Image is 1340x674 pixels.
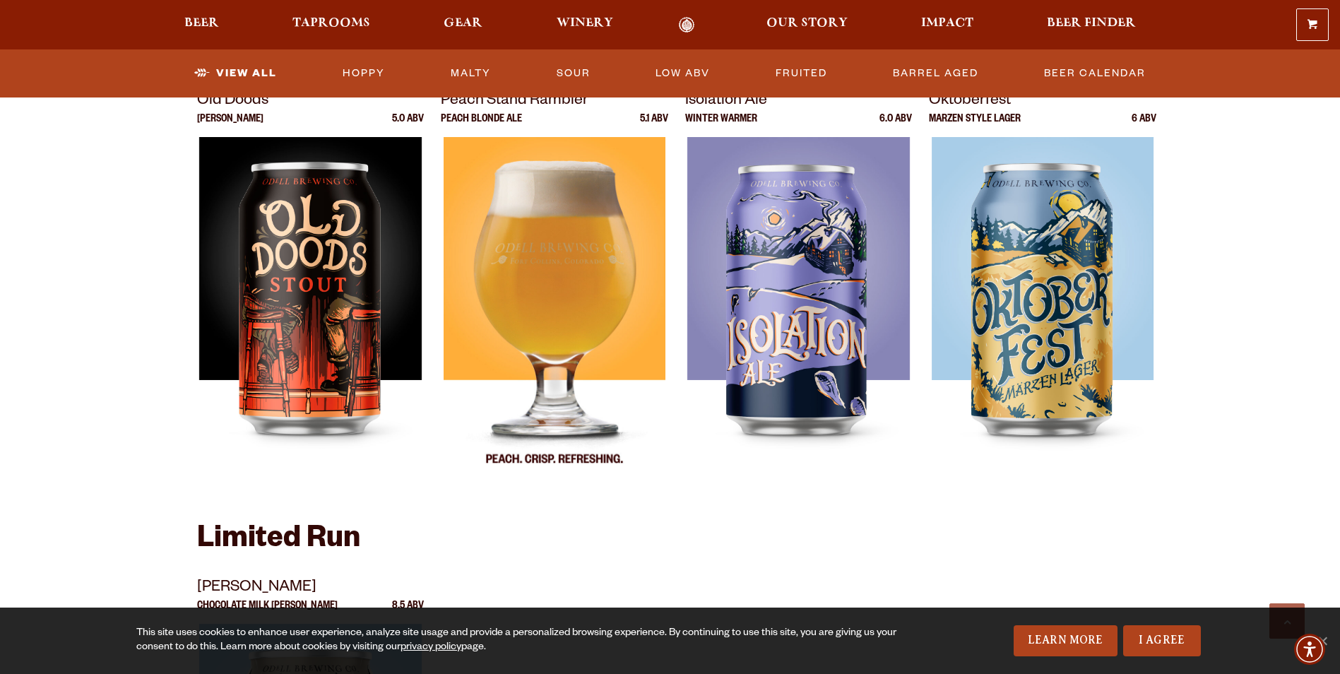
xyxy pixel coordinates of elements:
[547,17,622,33] a: Winery
[444,137,666,490] img: Peach Stand Rambler
[929,89,1156,490] a: Oktoberfest Marzen Style Lager 6 ABV Oktoberfest Oktoberfest
[441,114,522,137] p: Peach Blonde Ale
[441,89,668,114] p: Peach Stand Rambler
[685,89,913,490] a: Isolation Ale Winter Warmer 6.0 ABV Isolation Ale Isolation Ale
[445,57,497,90] a: Malty
[766,18,848,29] span: Our Story
[921,18,973,29] span: Impact
[1047,18,1136,29] span: Beer Finder
[660,17,713,33] a: Odell Home
[392,601,424,624] p: 8.5 ABV
[932,137,1154,490] img: Oktoberfest
[197,89,425,490] a: Old Doods [PERSON_NAME] 5.0 ABV Old Doods Old Doods
[197,576,425,601] p: [PERSON_NAME]
[434,17,492,33] a: Gear
[337,57,391,90] a: Hoppy
[1123,625,1201,656] a: I Agree
[197,524,1144,558] h2: Limited Run
[1294,634,1325,665] div: Accessibility Menu
[197,114,263,137] p: [PERSON_NAME]
[1132,114,1156,137] p: 6 ABV
[912,17,983,33] a: Impact
[175,17,228,33] a: Beer
[1269,603,1305,639] a: Scroll to top
[184,18,219,29] span: Beer
[136,627,898,655] div: This site uses cookies to enhance user experience, analyze site usage and provide a personalized ...
[283,17,379,33] a: Taprooms
[557,18,613,29] span: Winery
[879,114,912,137] p: 6.0 ABV
[441,89,668,490] a: Peach Stand Rambler Peach Blonde Ale 5.1 ABV Peach Stand Rambler Peach Stand Rambler
[757,17,857,33] a: Our Story
[770,57,833,90] a: Fruited
[929,89,1156,114] p: Oktoberfest
[650,57,716,90] a: Low ABV
[189,57,283,90] a: View All
[687,137,909,490] img: Isolation Ale
[1014,625,1117,656] a: Learn More
[401,642,461,654] a: privacy policy
[1038,17,1145,33] a: Beer Finder
[392,114,424,137] p: 5.0 ABV
[685,114,757,137] p: Winter Warmer
[197,601,338,624] p: Chocolate Milk [PERSON_NAME]
[444,18,482,29] span: Gear
[929,114,1021,137] p: Marzen Style Lager
[887,57,984,90] a: Barrel Aged
[197,89,425,114] p: Old Doods
[199,137,421,490] img: Old Doods
[640,114,668,137] p: 5.1 ABV
[685,89,913,114] p: Isolation Ale
[292,18,370,29] span: Taprooms
[551,57,596,90] a: Sour
[1038,57,1151,90] a: Beer Calendar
